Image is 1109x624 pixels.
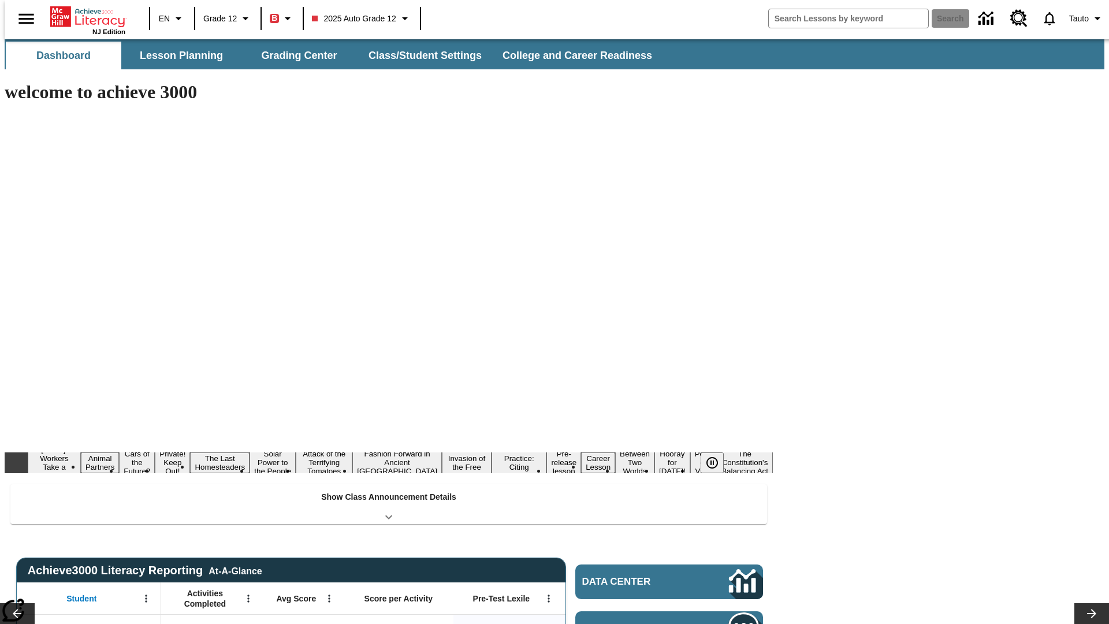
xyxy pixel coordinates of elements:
button: Slide 15 Point of View [690,448,717,477]
button: Slide 4 Private! Keep Out! [155,448,190,477]
span: Avg Score [276,593,316,604]
button: Language: EN, Select a language [154,8,191,29]
div: At-A-Glance [209,564,262,577]
h1: welcome to achieve 3000 [5,81,773,103]
button: Grade: Grade 12, Select a grade [199,8,257,29]
button: Slide 6 Solar Power to the People [250,448,296,477]
button: Slide 11 Pre-release lesson [546,448,581,477]
div: Pause [701,452,735,473]
button: Dashboard [6,42,121,69]
button: Slide 1 Labor Day: Workers Take a Stand [28,444,81,482]
button: Open Menu [321,590,338,607]
span: Achieve3000 Literacy Reporting [28,564,262,577]
p: Show Class Announcement Details [321,491,456,503]
a: Resource Center, Will open in new tab [1003,3,1034,34]
button: Open Menu [137,590,155,607]
span: Score per Activity [364,593,433,604]
button: Slide 16 The Constitution's Balancing Act [717,448,773,477]
button: Open side menu [9,2,43,36]
button: Slide 14 Hooray for Constitution Day! [654,448,690,477]
button: Slide 13 Between Two Worlds [615,448,654,477]
a: Home [50,5,125,28]
span: Grade 12 [203,13,237,25]
span: 2025 Auto Grade 12 [312,13,396,25]
span: EN [159,13,170,25]
button: Slide 7 Attack of the Terrifying Tomatoes [296,448,352,477]
button: College and Career Readiness [493,42,661,69]
button: Class: 2025 Auto Grade 12, Select your class [307,8,416,29]
button: Open Menu [540,590,557,607]
a: Notifications [1034,3,1065,34]
button: Lesson carousel, Next [1074,603,1109,624]
button: Grading Center [241,42,357,69]
span: NJ Edition [92,28,125,35]
button: Profile/Settings [1065,8,1109,29]
button: Class/Student Settings [359,42,491,69]
button: Boost Class color is red. Change class color [265,8,299,29]
input: search field [769,9,928,28]
div: SubNavbar [5,42,663,69]
span: Pre-Test Lexile [473,593,530,604]
button: Slide 8 Fashion Forward in Ancient Rome [352,448,442,477]
div: Home [50,4,125,35]
div: Show Class Announcement Details [10,484,767,524]
button: Pause [701,452,724,473]
span: Activities Completed [167,588,243,609]
span: Data Center [582,576,690,588]
button: Slide 9 The Invasion of the Free CD [442,444,492,482]
button: Slide 5 The Last Homesteaders [190,452,250,473]
span: B [271,11,277,25]
a: Data Center [575,564,763,599]
div: SubNavbar [5,39,1104,69]
span: Tauto [1069,13,1089,25]
button: Lesson Planning [124,42,239,69]
button: Slide 2 Animal Partners [81,452,119,473]
button: Slide 3 Cars of the Future? [119,448,155,477]
button: Slide 12 Career Lesson [581,452,615,473]
a: Data Center [972,3,1003,35]
button: Open Menu [240,590,257,607]
button: Slide 10 Mixed Practice: Citing Evidence [492,444,546,482]
span: Student [66,593,96,604]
